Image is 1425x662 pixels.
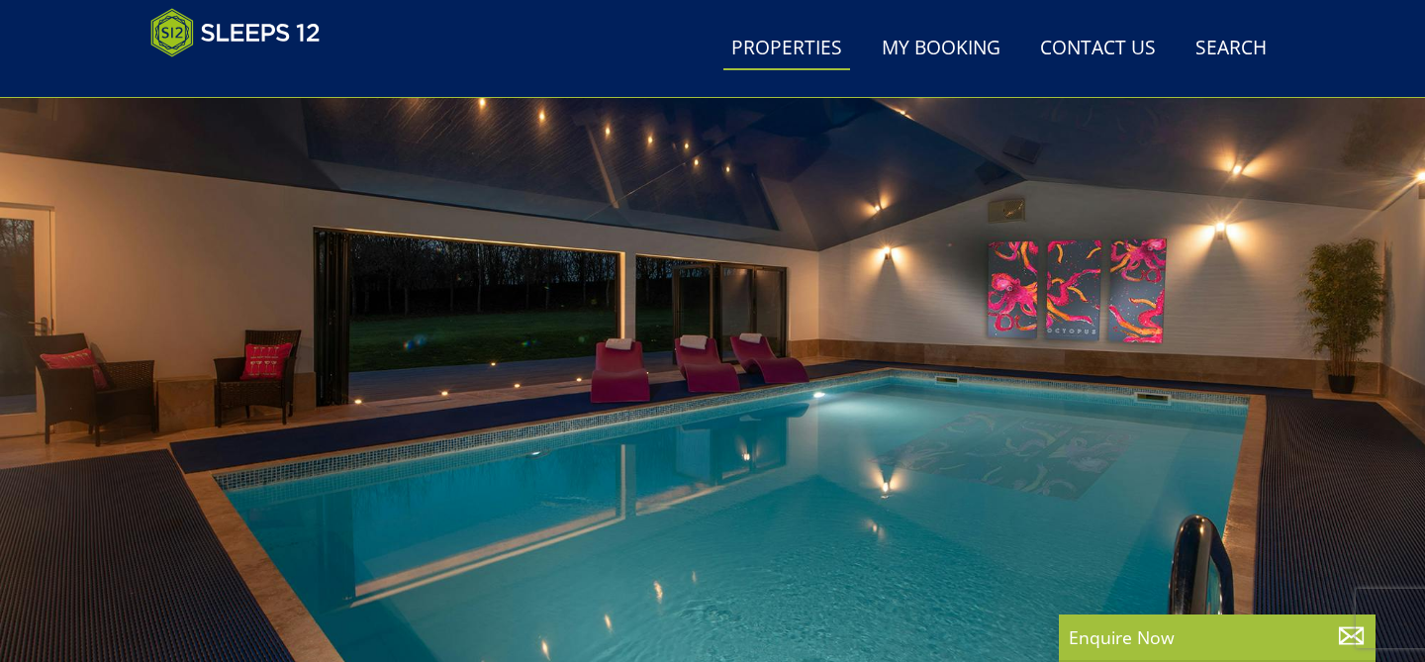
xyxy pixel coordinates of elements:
[1069,624,1366,650] p: Enquire Now
[723,27,850,71] a: Properties
[1187,27,1275,71] a: Search
[141,69,348,86] iframe: Customer reviews powered by Trustpilot
[150,8,321,57] img: Sleeps 12
[1032,27,1164,71] a: Contact Us
[874,27,1008,71] a: My Booking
